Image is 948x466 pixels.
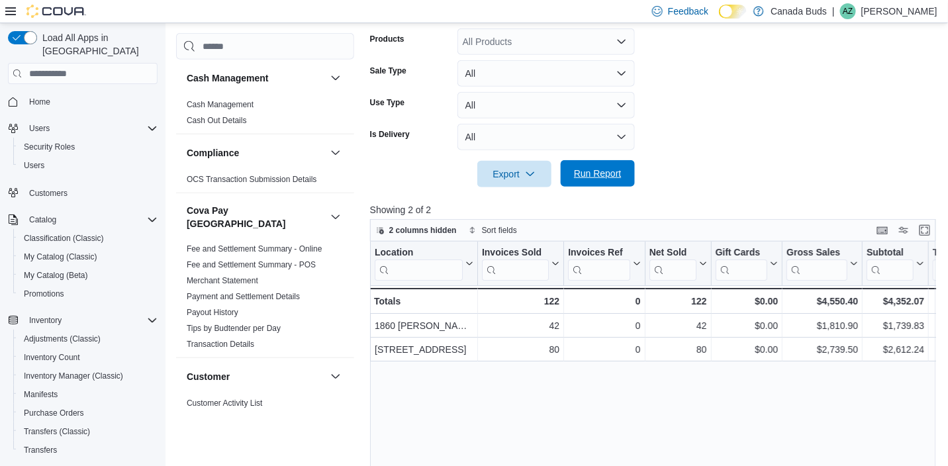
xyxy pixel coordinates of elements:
[24,312,158,328] span: Inventory
[861,3,937,19] p: [PERSON_NAME]
[482,342,559,357] div: 80
[568,318,640,334] div: 0
[13,441,163,459] button: Transfers
[568,293,640,309] div: 0
[771,3,827,19] p: Canada Buds
[328,70,344,86] button: Cash Management
[370,97,404,108] label: Use Type
[370,129,410,140] label: Is Delivery
[19,349,158,365] span: Inventory Count
[568,247,630,281] div: Invoices Ref
[13,138,163,156] button: Security Roles
[3,210,163,229] button: Catalog
[843,3,853,19] span: AZ
[24,212,158,228] span: Catalog
[19,286,158,302] span: Promotions
[19,424,158,440] span: Transfers (Classic)
[24,94,56,110] a: Home
[19,331,106,347] a: Adjustments (Classic)
[187,323,281,334] span: Tips by Budtender per Day
[29,188,68,199] span: Customers
[187,276,258,285] a: Merchant Statement
[482,247,549,259] div: Invoices Sold
[24,252,97,262] span: My Catalog (Classic)
[561,160,635,187] button: Run Report
[24,352,80,363] span: Inventory Count
[187,71,325,85] button: Cash Management
[24,408,84,418] span: Purchase Orders
[482,247,549,281] div: Invoices Sold
[24,289,64,299] span: Promotions
[37,31,158,58] span: Load All Apps in [GEOGRAPHIC_DATA]
[187,71,269,85] h3: Cash Management
[375,247,463,281] div: Location
[715,247,778,281] button: Gift Cards
[187,174,317,185] span: OCS Transaction Submission Details
[19,286,70,302] a: Promotions
[19,158,158,173] span: Users
[176,241,354,357] div: Cova Pay [GEOGRAPHIC_DATA]
[24,389,58,400] span: Manifests
[24,120,158,136] span: Users
[867,247,914,259] div: Subtotal
[574,167,622,180] span: Run Report
[13,248,163,266] button: My Catalog (Classic)
[29,315,62,326] span: Inventory
[24,426,90,437] span: Transfers (Classic)
[485,161,544,187] span: Export
[24,233,104,244] span: Classification (Classic)
[176,97,354,134] div: Cash Management
[668,5,708,18] span: Feedback
[13,404,163,422] button: Purchase Orders
[715,247,767,259] div: Gift Cards
[13,229,163,248] button: Classification (Classic)
[375,247,473,281] button: Location
[482,225,517,236] span: Sort fields
[786,247,847,259] div: Gross Sales
[389,225,457,236] span: 2 columns hidden
[24,160,44,171] span: Users
[719,5,747,19] input: Dark Mode
[24,142,75,152] span: Security Roles
[371,222,462,238] button: 2 columns hidden
[715,318,778,334] div: $0.00
[19,267,93,283] a: My Catalog (Beta)
[896,222,912,238] button: Display options
[715,342,778,357] div: $0.00
[13,367,163,385] button: Inventory Manager (Classic)
[187,259,316,270] span: Fee and Settlement Summary - POS
[187,324,281,333] a: Tips by Budtender per Day
[29,214,56,225] span: Catalog
[867,293,924,309] div: $4,352.07
[187,370,230,383] h3: Customer
[786,318,858,334] div: $1,810.90
[867,247,924,281] button: Subtotal
[24,270,88,281] span: My Catalog (Beta)
[187,115,247,126] span: Cash Out Details
[3,311,163,330] button: Inventory
[24,93,158,110] span: Home
[19,442,158,458] span: Transfers
[374,293,473,309] div: Totals
[24,334,101,344] span: Adjustments (Classic)
[867,342,924,357] div: $2,612.24
[482,247,559,281] button: Invoices Sold
[29,97,50,107] span: Home
[370,66,406,76] label: Sale Type
[19,368,128,384] a: Inventory Manager (Classic)
[19,424,95,440] a: Transfers (Classic)
[24,184,158,201] span: Customers
[482,318,559,334] div: 42
[370,34,404,44] label: Products
[19,230,109,246] a: Classification (Classic)
[187,398,263,408] a: Customer Activity List
[649,342,706,357] div: 80
[187,275,258,286] span: Merchant Statement
[29,123,50,134] span: Users
[13,330,163,348] button: Adjustments (Classic)
[24,120,55,136] button: Users
[187,204,325,230] button: Cova Pay [GEOGRAPHIC_DATA]
[187,146,325,160] button: Compliance
[187,308,238,317] a: Payout History
[328,145,344,161] button: Compliance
